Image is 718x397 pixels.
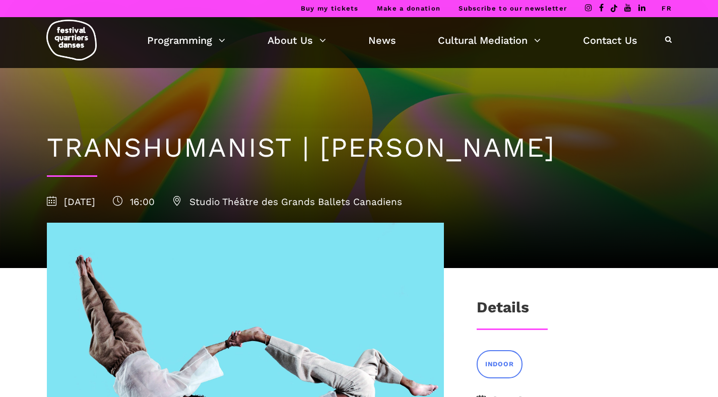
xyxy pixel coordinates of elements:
[485,359,514,370] span: INDOOR
[459,5,567,12] a: Subscribe to our newsletter
[477,298,529,323] h3: Details
[172,196,402,208] span: Studio Théâtre des Grands Ballets Canadiens
[583,32,637,49] a: Contact Us
[46,20,97,60] img: logo-fqd-med
[268,32,326,49] a: About Us
[377,5,441,12] a: Make a donation
[147,32,225,49] a: Programming
[47,131,672,164] h1: TRANSHUMANIST | [PERSON_NAME]
[301,5,359,12] a: Buy my tickets
[47,196,95,208] span: [DATE]
[477,350,523,378] a: INDOOR
[662,5,672,12] a: FR
[438,32,541,49] a: Cultural Mediation
[368,32,396,49] a: News
[113,196,155,208] span: 16:00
